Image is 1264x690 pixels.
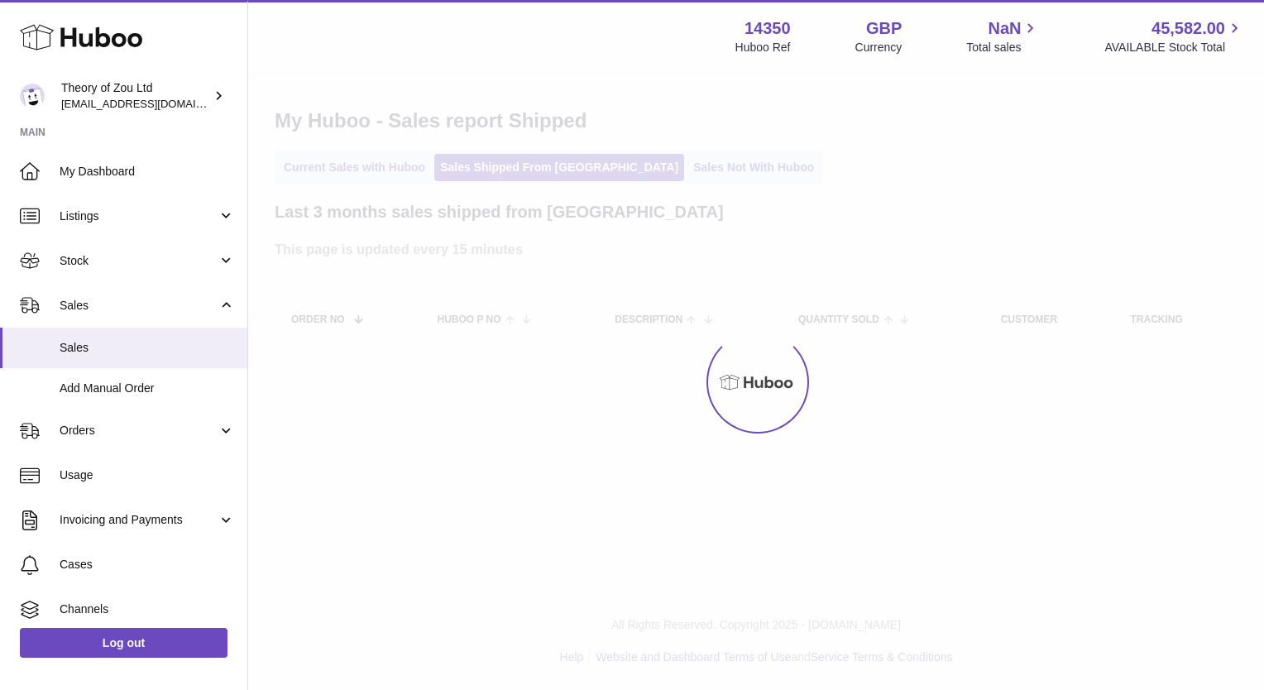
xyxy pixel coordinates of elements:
[20,84,45,108] img: amit@themightyspice.com
[61,80,210,112] div: Theory of Zou Ltd
[60,298,218,314] span: Sales
[855,40,903,55] div: Currency
[60,164,235,180] span: My Dashboard
[60,208,218,224] span: Listings
[20,628,227,658] a: Log out
[60,512,218,528] span: Invoicing and Payments
[60,340,235,356] span: Sales
[60,601,235,617] span: Channels
[60,557,235,573] span: Cases
[60,467,235,483] span: Usage
[1104,40,1244,55] span: AVAILABLE Stock Total
[1151,17,1225,40] span: 45,582.00
[60,253,218,269] span: Stock
[60,423,218,438] span: Orders
[966,17,1040,55] a: NaN Total sales
[60,381,235,396] span: Add Manual Order
[61,97,243,110] span: [EMAIL_ADDRESS][DOMAIN_NAME]
[745,17,791,40] strong: 14350
[735,40,791,55] div: Huboo Ref
[988,17,1021,40] span: NaN
[1104,17,1244,55] a: 45,582.00 AVAILABLE Stock Total
[966,40,1040,55] span: Total sales
[866,17,902,40] strong: GBP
